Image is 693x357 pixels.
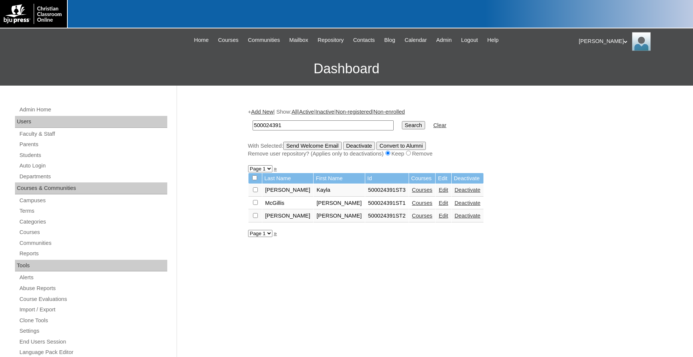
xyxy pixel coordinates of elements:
[19,129,167,139] a: Faculty & Staff
[402,121,425,129] input: Search
[365,210,409,222] td: 500024391ST2
[439,213,448,219] a: Edit
[19,348,167,357] a: Language Pack Editor
[19,140,167,149] a: Parents
[19,196,167,205] a: Campuses
[248,36,280,44] span: Communities
[19,105,167,114] a: Admin Home
[314,184,365,197] td: Kayla
[248,150,619,158] div: Remove user repository? (Applies only to deactivations) Keep Remove
[291,109,297,115] a: All
[401,36,430,44] a: Calendar
[299,109,314,115] a: Active
[318,36,344,44] span: Repository
[412,200,433,206] a: Courses
[455,213,480,219] a: Deactivate
[373,109,405,115] a: Non-enrolled
[19,172,167,181] a: Departments
[412,187,433,193] a: Courses
[274,166,277,172] a: »
[19,217,167,227] a: Categories
[19,326,167,336] a: Settings
[286,36,312,44] a: Mailbox
[353,36,375,44] span: Contacts
[274,230,277,236] a: »
[452,173,483,184] td: Deactivate
[314,173,365,184] td: First Name
[19,305,167,314] a: Import / Export
[376,142,426,150] input: Convert to Alumni
[343,142,375,150] input: Deactivate
[579,32,686,51] div: [PERSON_NAME]
[314,197,365,210] td: [PERSON_NAME]
[248,142,619,158] div: With Selected:
[632,32,651,51] img: Jonelle Rodriguez
[218,36,239,44] span: Courses
[314,210,365,222] td: [PERSON_NAME]
[19,249,167,258] a: Reports
[315,109,335,115] a: Inactive
[262,197,314,210] td: McGillis
[336,109,372,115] a: Non-registered
[483,36,502,44] a: Help
[436,36,452,44] span: Admin
[19,206,167,216] a: Terms
[19,284,167,293] a: Abuse Reports
[436,173,451,184] td: Edit
[15,260,167,272] div: Tools
[4,52,689,86] h3: Dashboard
[4,4,63,24] img: logo-white.png
[262,184,314,197] td: [PERSON_NAME]
[384,36,395,44] span: Blog
[412,213,433,219] a: Courses
[19,273,167,282] a: Alerts
[365,173,409,184] td: Id
[283,142,342,150] input: Send Welcome Email
[349,36,379,44] a: Contacts
[19,337,167,347] a: End Users Session
[248,108,619,157] div: + | Show: | | | |
[19,295,167,304] a: Course Evaluations
[253,120,394,130] input: Search
[194,36,209,44] span: Home
[439,187,448,193] a: Edit
[455,200,480,206] a: Deactivate
[262,173,314,184] td: Last Name
[262,210,314,222] td: [PERSON_NAME]
[487,36,498,44] span: Help
[404,36,427,44] span: Calendar
[457,36,482,44] a: Logout
[433,122,446,128] a: Clear
[365,184,409,197] td: 500024391ST3
[190,36,213,44] a: Home
[439,200,448,206] a: Edit
[19,228,167,237] a: Courses
[365,197,409,210] td: 500024391ST1
[455,187,480,193] a: Deactivate
[15,182,167,194] div: Courses & Communities
[433,36,456,44] a: Admin
[461,36,478,44] span: Logout
[289,36,308,44] span: Mailbox
[19,316,167,325] a: Clone Tools
[314,36,348,44] a: Repository
[381,36,399,44] a: Blog
[19,151,167,160] a: Students
[409,173,436,184] td: Courses
[214,36,242,44] a: Courses
[251,109,273,115] a: Add New
[244,36,284,44] a: Communities
[15,116,167,128] div: Users
[19,238,167,248] a: Communities
[19,161,167,170] a: Auto Login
